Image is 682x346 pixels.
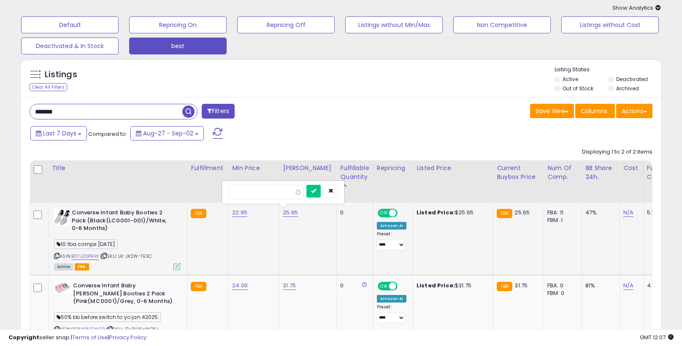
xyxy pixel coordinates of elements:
div: $31.75 [417,282,487,289]
span: 50% bb before switch to yo jan 42025 [54,312,161,322]
span: 10 fba comps [DATE] [54,239,118,249]
span: | SKU: LK-JK2W-TE3C [100,253,152,259]
button: Default [21,16,119,33]
span: ON [379,283,389,290]
div: Fulfillment [191,164,225,173]
a: B07JZXPR4K [71,253,99,260]
div: Title [52,164,184,173]
div: 0 [340,209,366,216]
span: Compared to: [88,130,127,138]
span: 25.65 [514,208,530,216]
span: All listings currently available for purchase on Amazon [54,263,73,270]
div: Clear All Filters [30,83,67,91]
div: Min Price [232,164,276,173]
a: N/A [623,208,633,217]
button: Deactivated & In Stock [21,38,119,54]
button: Columns [575,104,615,118]
label: Active [563,76,578,83]
div: Fulfillable Quantity [340,164,369,181]
div: $25.65 [417,209,487,216]
div: FBA: 0 [547,282,575,289]
a: 31.75 [283,281,296,290]
div: Amazon AI [377,295,406,303]
div: 81% [585,282,613,289]
div: seller snap | | [8,334,146,342]
button: Save View [530,104,574,118]
button: Actions [616,104,652,118]
div: Repricing [377,164,409,173]
label: Out of Stock [563,85,593,92]
div: FBM: 0 [547,289,575,297]
a: Terms of Use [72,333,108,341]
b: Listed Price: [417,208,455,216]
a: Privacy Policy [109,333,146,341]
strong: Copyright [8,333,39,341]
span: Columns [581,107,607,115]
div: 5.12 [647,209,677,216]
div: [PERSON_NAME] [283,164,333,173]
b: Converse Infant Baby Booties 2 Pack (Black(LC0001-001)/White, 0-6 Months) [72,209,174,235]
img: 418FxTDCJ4L._SL40_.jpg [54,282,71,293]
small: FBA [191,282,206,291]
div: FBA: 11 [547,209,575,216]
h5: Listings [45,69,77,81]
button: Repricing Off [237,16,335,33]
div: ASIN: [54,209,181,269]
button: Non Competitive [453,16,551,33]
a: 25.65 [283,208,298,217]
label: Archived [616,85,639,92]
button: Listings without Cost [561,16,659,33]
small: FBA [497,282,512,291]
div: BB Share 24h. [585,164,616,181]
span: 2025-09-11 12:07 GMT [640,333,674,341]
button: Repricing On [129,16,227,33]
div: Displaying 1 to 2 of 2 items [582,148,652,156]
div: 4.15 [647,282,677,289]
p: Listing States: [555,66,661,74]
span: Show Analytics [612,4,661,12]
span: ON [379,210,389,217]
div: Amazon AI [377,222,406,230]
div: FBM: 1 [547,216,575,224]
span: FBA [75,263,89,270]
span: 31.75 [514,281,528,289]
div: Preset: [377,231,406,250]
a: B08W8JFWCP [71,326,105,333]
a: 24.00 [232,281,248,290]
div: Listed Price [417,164,490,173]
small: FBA [191,209,206,218]
b: Listed Price: [417,281,455,289]
span: Aug-27 - Sep-02 [143,129,193,138]
a: 22.95 [232,208,247,217]
span: OFF [396,283,409,290]
span: Last 7 Days [43,129,76,138]
div: Num of Comp. [547,164,578,181]
button: Last 7 Days [30,126,87,141]
button: Filters [202,104,235,119]
span: OFF [396,210,409,217]
button: Listings without Min/Max [345,16,443,33]
span: | SKU: J7-RIH5-WO5J [106,326,158,332]
small: FBA [497,209,512,218]
div: 47% [585,209,613,216]
button: Aug-27 - Sep-02 [130,126,204,141]
div: 0 [340,282,366,289]
a: N/A [623,281,633,290]
div: Cost [623,164,640,173]
div: Fulfillment Cost [647,164,679,181]
label: Deactivated [616,76,648,83]
b: Converse Infant Baby [PERSON_NAME] Booties 2 Pack (Pink(MC0001)/Grey, 0-6 Months) [73,282,176,308]
div: Current Buybox Price [497,164,540,181]
img: 41j0lqctj6L._SL40_.jpg [54,209,70,226]
button: best [129,38,227,54]
div: Preset: [377,304,406,323]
